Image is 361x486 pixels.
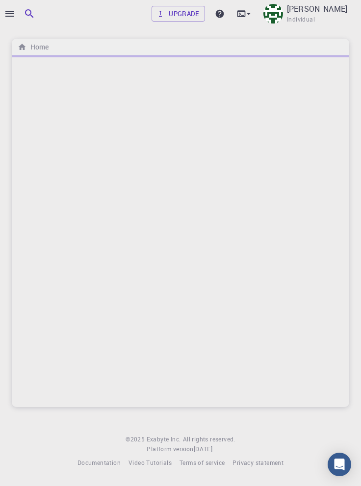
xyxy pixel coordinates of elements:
[77,458,121,468] a: Documentation
[147,435,181,444] a: Exabyte Inc.
[26,42,49,52] h6: Home
[328,453,351,476] div: Open Intercom Messenger
[147,435,181,443] span: Exabyte Inc.
[77,459,121,466] span: Documentation
[287,3,347,15] p: [PERSON_NAME]
[126,435,146,444] span: © 2025
[16,42,51,52] nav: breadcrumb
[232,459,284,466] span: Privacy statement
[183,435,235,444] span: All rights reserved.
[129,458,172,468] a: Video Tutorials
[263,4,283,24] img: Taha Yusuf
[287,15,315,24] span: Individual
[147,444,193,454] span: Platform version
[129,459,172,466] span: Video Tutorials
[180,458,225,468] a: Terms of service
[152,6,205,22] a: Upgrade
[194,444,214,454] a: [DATE].
[180,459,225,466] span: Terms of service
[232,458,284,468] a: Privacy statement
[194,445,214,453] span: [DATE] .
